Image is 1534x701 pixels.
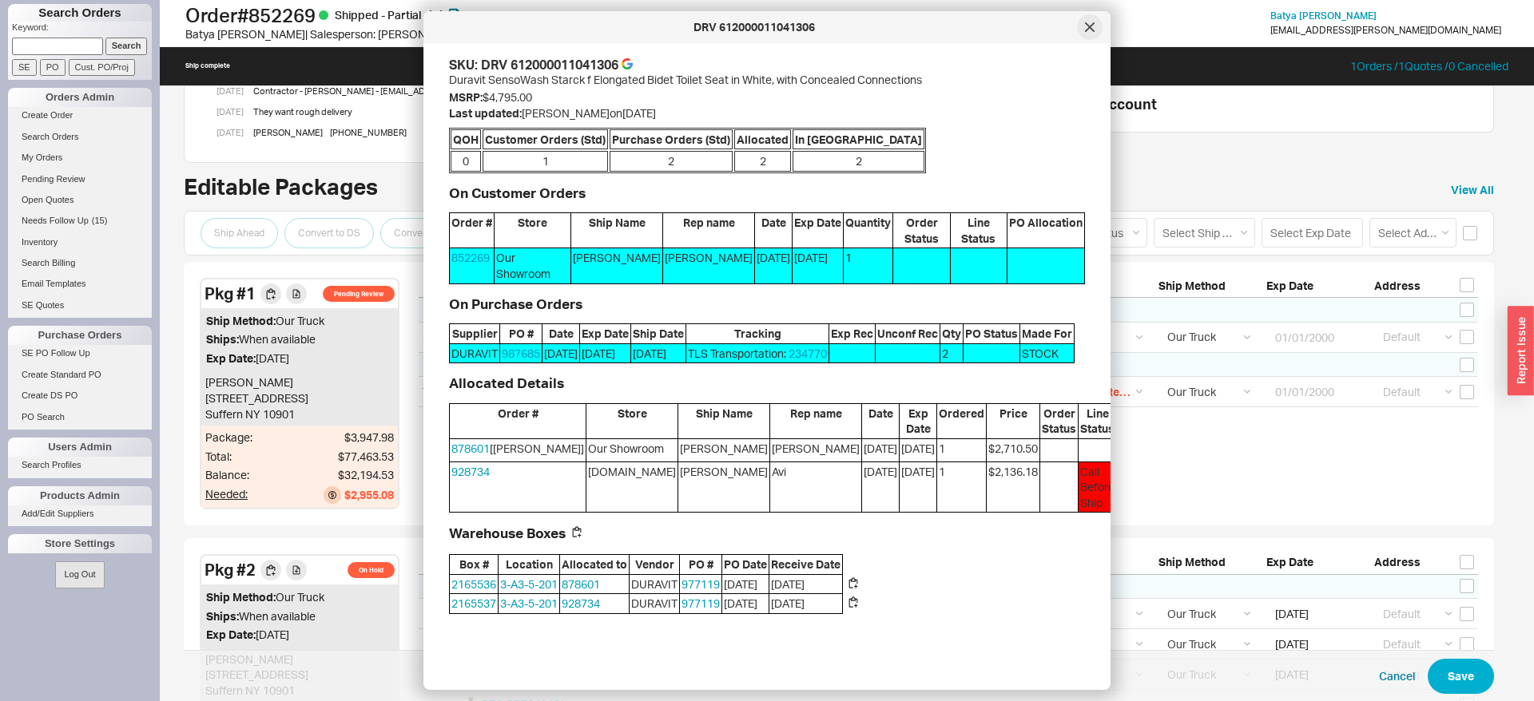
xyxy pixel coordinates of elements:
[631,344,686,363] span: [DATE]
[450,555,498,574] span: Box #
[631,324,686,343] span: Ship Date
[205,486,252,504] div: Needed:
[253,101,856,122] div: They want rough delivery
[682,596,720,610] a: 977119
[586,462,678,513] span: [DOMAIN_NAME]
[560,555,629,574] span: Allocated to
[663,213,754,248] span: Rep name
[500,596,558,610] a: 3-A3-5-201
[205,375,308,420] span: [PERSON_NAME] [STREET_ADDRESS] Suffern NY 10901
[844,248,892,283] span: 1
[562,596,600,610] a: 928734
[253,122,856,143] div: [PERSON_NAME] [PHONE_NUMBER]
[8,234,152,251] a: Inventory
[495,213,570,248] span: Store
[1040,404,1078,438] span: Order Status
[184,176,378,198] h2: Editable Packages
[8,534,152,553] div: Store Settings
[201,218,278,248] button: Ship Ahead
[206,589,393,605] div: Our Truck
[483,151,608,172] span: 1
[380,218,475,248] button: Convert to STD
[8,486,152,505] div: Products Admin
[344,487,394,503] div: $2,955.08
[862,439,899,461] span: [DATE]
[580,324,630,343] span: Exp Date
[205,283,256,305] div: Pkg # 1
[610,151,733,172] span: 2
[217,122,244,143] div: [DATE]
[722,594,769,613] span: [DATE]
[205,430,252,446] div: Package:
[449,56,478,73] span: SKU:
[206,627,393,643] div: [DATE]
[1350,59,1508,73] a: 1Orders /1Quotes /0 Cancelled
[450,324,499,343] span: Supplier
[8,129,152,145] a: Search Orders
[449,376,1085,390] h3: Allocated Details
[298,224,360,243] span: Convert to DS
[69,59,135,76] input: Cust. PO/Proj
[844,213,892,248] span: Quantity
[542,344,579,363] span: [DATE]
[205,559,256,581] div: Pkg # 2
[419,278,459,299] div: Line #
[769,555,842,574] span: Receive Date
[8,387,152,404] a: Create DS PO
[206,314,276,327] span: Ship Method:
[419,377,459,406] div: 77
[586,404,678,438] span: Store
[206,590,276,604] span: Ship Method:
[214,224,264,243] span: Ship Ahead
[1079,404,1116,438] span: Line Status
[1154,278,1262,299] div: Ship Method
[419,629,459,659] div: 2
[987,404,1039,438] span: Price
[205,449,252,465] div: Total:
[338,467,394,483] div: $32,194.53
[449,73,922,86] span: Duravit SensoWash Starck f Elongated Bidet Toilet Seat in White, with Concealed Connections
[951,213,1007,248] span: Line Status
[8,275,152,292] a: Email Templates
[344,430,394,446] div: $3,947.98
[8,457,152,473] a: Search Profiles
[900,439,936,461] span: [DATE]
[335,8,423,22] span: Shipped - Partial
[12,59,37,76] input: SE
[793,151,924,172] span: 2
[893,213,949,248] span: Order Status
[450,344,499,363] span: DURAVIT
[1270,25,1501,36] div: [EMAIL_ADDRESS][PERSON_NAME][DOMAIN_NAME]
[8,409,152,426] a: PO Search
[770,439,861,461] span: [PERSON_NAME]
[1262,218,1363,248] input: Select Exp Date
[419,554,459,575] div: Line #
[630,594,679,613] span: DURAVIT
[1370,278,1478,299] div: Address
[1266,323,1360,352] input: 01/01/2000
[755,248,792,283] span: [DATE]
[499,555,559,574] span: Location
[206,313,393,329] div: Our Truck
[770,404,861,438] span: Rep name
[451,442,490,455] a: 878601
[937,404,986,438] span: Ordered
[987,462,1039,513] span: $2,136.18
[22,216,89,225] span: Needs Follow Up
[8,107,152,124] a: Create Order
[451,577,496,591] a: 2165536
[8,88,152,107] div: Orders Admin
[686,344,829,363] span: TLS Transportation :
[451,251,490,264] a: 852269
[1079,462,1116,513] span: Call Before Ship
[481,56,618,73] div: DRV 612000011041306
[449,90,483,104] span: MSRP:
[8,171,152,188] a: Pending Review
[92,216,108,225] span: ( 15 )
[449,297,1085,311] h3: On Purchase Orders
[630,575,679,594] span: DURAVIT
[940,344,963,363] span: 2
[876,324,940,343] span: Unconf Rec
[793,213,843,248] span: Exp Date
[284,218,374,248] button: Convert to DS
